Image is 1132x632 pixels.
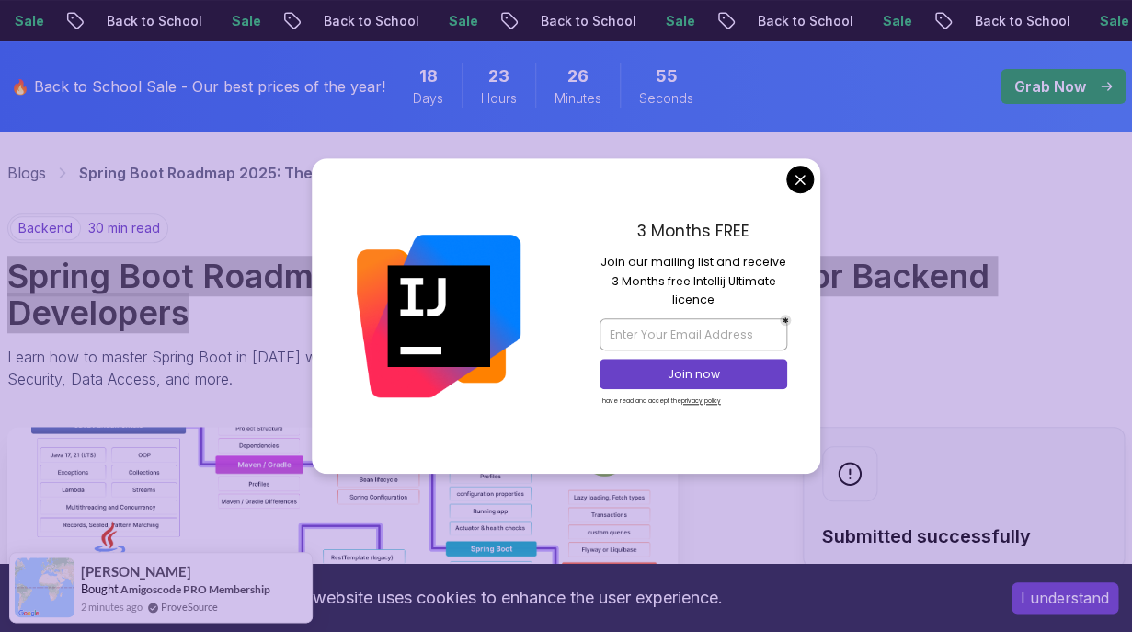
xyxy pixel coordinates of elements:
[7,258,1125,331] h1: Spring Boot Roadmap 2025: The Complete Guide for Backend Developers
[309,12,434,30] p: Back to School
[656,63,678,89] span: 55 Seconds
[1014,75,1086,98] p: Grab Now
[81,581,119,596] span: Bought
[567,63,589,89] span: 26 Minutes
[81,564,191,580] span: [PERSON_NAME]
[14,578,984,618] div: This website uses cookies to enhance the user experience.
[217,12,276,30] p: Sale
[120,582,270,596] a: Amigoscode PRO Membership
[11,75,385,98] p: 🔥 Back to School Sale - Our best prices of the year!
[81,599,143,615] span: 2 minutes ago
[960,12,1085,30] p: Back to School
[651,12,710,30] p: Sale
[413,89,443,108] span: Days
[434,12,493,30] p: Sale
[743,12,868,30] p: Back to School
[10,216,81,240] p: backend
[526,12,651,30] p: Back to School
[555,89,601,108] span: Minutes
[419,63,438,89] span: 18 Days
[7,346,831,390] p: Learn how to master Spring Boot in [DATE] with this complete roadmap covering Java fundamentals, ...
[822,523,1105,549] h2: Submitted successfully
[7,162,46,184] a: Blogs
[481,89,517,108] span: Hours
[868,12,927,30] p: Sale
[15,557,74,617] img: provesource social proof notification image
[488,63,509,89] span: 23 Hours
[92,12,217,30] p: Back to School
[161,599,218,615] a: ProveSource
[79,162,613,184] p: Spring Boot Roadmap 2025: The Complete Guide for Backend Developers
[639,89,693,108] span: Seconds
[88,219,160,237] p: 30 min read
[1012,582,1118,614] button: Accept cookies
